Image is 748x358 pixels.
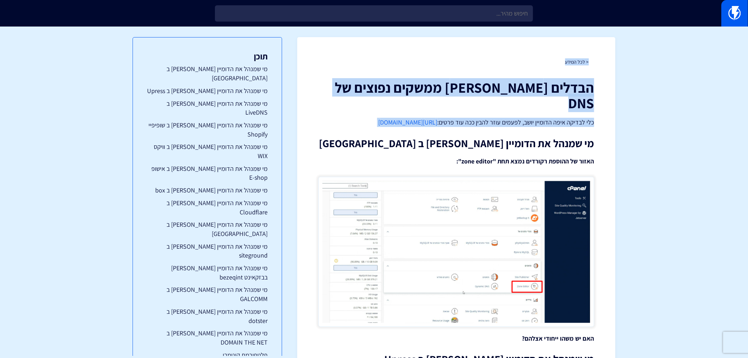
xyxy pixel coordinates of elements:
h1: הבדלים [PERSON_NAME] ממשקים נפוצים של DNS [319,80,594,111]
a: מי שמנהל את הדומיין [PERSON_NAME] ב [GEOGRAPHIC_DATA] [147,64,268,82]
h3: תוכן [147,52,268,61]
a: מי שמנהל את הדומיין [PERSON_NAME] ב שופיפיי Shopify [147,121,268,139]
a: < לכל המידע [565,59,589,65]
a: מי שמנהל את הדומיין [PERSON_NAME] ב Upress [147,86,268,96]
a: מי שמנהל את הדומיין [PERSON_NAME] ב Cloudflare [147,198,268,216]
a: מי שמנהל את הדומיין [PERSON_NAME] ב box [147,186,268,195]
a: מי שמנהל את הדומיין [PERSON_NAME] ב וויקס WIX [147,142,268,160]
a: מי שמנהל את הדומיין [PERSON_NAME] ב GALCOMM [147,285,268,303]
p: כלי לבדיקה איפה הדומיין יושב, לפעמים עוזר להבין ככה עוד פרטים: [319,118,594,127]
a: מי שמנהל את הדומיין [PERSON_NAME] ב dotster [147,307,268,325]
a: מי שמנהל את הדומיין [PERSON_NAME] ב siteground [147,242,268,260]
strong: האם יש משהו ייחודי אצלהם? [522,334,594,342]
input: חיפוש מהיר... [215,5,533,22]
a: מי שמנהל את הדומיין [PERSON_NAME] ב [GEOGRAPHIC_DATA] [147,220,268,238]
h2: מי שמנהל את הדומיין [PERSON_NAME] ב [GEOGRAPHIC_DATA] [319,138,594,149]
a: [URL][DOMAIN_NAME] [379,118,438,126]
a: מי שמנהל את הדומיין [PERSON_NAME] ב DOMAIN THE NET [147,329,268,347]
strong: האזור של ההוספת רקורדים נמצא תחת "zone editor": [457,157,594,165]
a: מי שמנהל את הדומיין [PERSON_NAME] ב LiveDNS [147,99,268,117]
a: מי שמנהל את הדומיין [PERSON_NAME] בבזקאינט bezeqint [147,264,268,282]
a: מי שמנהל את הדומיין [PERSON_NAME] ב אישופ E-shop [147,164,268,182]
